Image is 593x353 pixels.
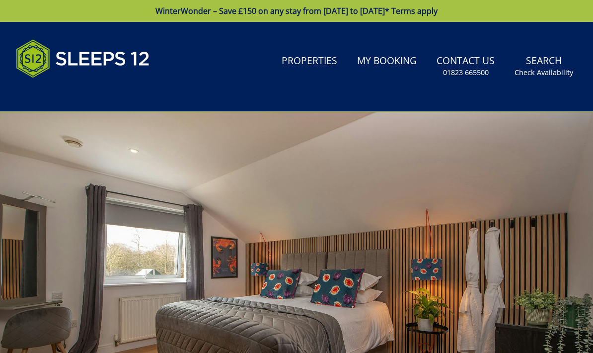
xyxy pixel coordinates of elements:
[443,68,489,78] small: 01823 665500
[11,89,115,98] iframe: Customer reviews powered by Trustpilot
[511,50,577,83] a: SearchCheck Availability
[353,50,421,73] a: My Booking
[515,68,573,78] small: Check Availability
[433,50,499,83] a: Contact Us01823 665500
[278,50,341,73] a: Properties
[16,34,150,84] img: Sleeps 12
